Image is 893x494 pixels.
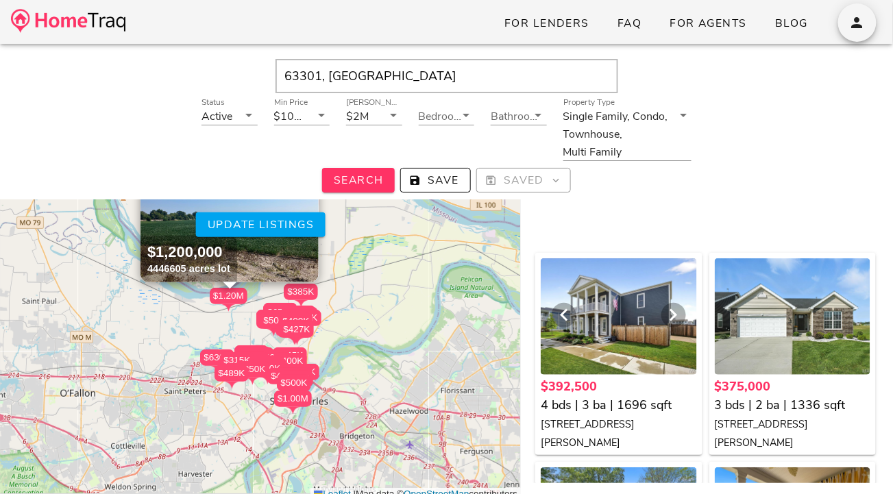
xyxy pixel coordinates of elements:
[240,347,274,364] div: $775K
[333,173,384,188] span: Search
[278,364,313,380] div: $260K
[277,321,311,345] div: $375K
[264,304,298,321] div: $675K
[235,361,269,378] div: $250K
[279,313,313,330] div: $400K
[256,349,290,373] div: $465K
[250,360,284,377] div: $130K
[715,378,870,396] div: $375,000
[249,356,283,380] div: $300K
[277,375,311,399] div: $500K
[346,110,369,123] div: $2M
[493,11,600,36] a: For Lenders
[225,382,239,389] img: triPin.png
[200,349,234,366] div: $630K
[278,321,312,345] div: $349K
[256,312,291,329] div: $475K
[274,391,312,407] div: $1.00M
[196,212,325,237] button: Update listings
[245,378,260,385] img: triPin.png
[715,396,870,415] div: 3 bds | 2 ba | 1336 sqft
[215,365,249,382] div: $489K
[541,417,635,449] small: [STREET_ADDRESS][PERSON_NAME]
[491,107,547,125] div: Bathrooms
[234,345,269,369] div: $800K
[400,168,471,193] button: Save
[280,321,314,338] div: $427K
[252,358,286,374] div: $350K
[273,310,308,326] div: $370K
[260,312,294,329] div: $500K
[419,107,475,125] div: Bedrooms
[563,146,622,158] div: Multi Family
[220,352,254,376] div: $315K
[210,288,247,312] div: $1.20M
[346,107,402,125] div: [PERSON_NAME]$2M
[260,312,295,328] div: $675K
[277,321,311,337] div: $375K
[276,59,618,93] input: Enter Your Address, Zipcode or City & State
[235,361,269,385] div: $250K
[273,353,307,377] div: $400K
[563,107,692,160] div: Property TypeSingle Family,Condo,Townhouse,Multi Family
[278,320,312,336] div: $383K
[282,306,316,330] div: $469K
[252,358,286,382] div: $350K
[237,347,271,363] div: $625K
[221,304,236,312] img: triPin.png
[201,110,232,123] div: Active
[284,284,318,308] div: $385K
[264,304,298,328] div: $675K
[274,107,330,125] div: Min Price$100K
[210,366,225,373] img: triPin.png
[284,284,318,300] div: $385K
[412,173,459,188] span: Save
[279,371,313,395] div: $290K
[260,312,295,336] div: $675K
[488,173,559,188] span: Saved
[294,300,308,308] img: triPin.png
[210,288,247,304] div: $1.20M
[234,345,269,362] div: $800K
[215,365,249,389] div: $489K
[346,97,402,108] label: [PERSON_NAME]
[552,303,576,328] button: Previous visual
[270,329,284,336] img: triPin.png
[715,417,809,449] small: [STREET_ADDRESS][PERSON_NAME]
[541,378,696,452] a: $392,500 4 bds | 3 ba | 1696 sqft [STREET_ADDRESS][PERSON_NAME]
[282,306,316,322] div: $469K
[249,356,283,372] div: $300K
[322,168,395,193] button: Search
[207,217,314,232] span: Update listings
[250,360,284,384] div: $130K
[661,303,686,328] button: Next visual
[273,353,307,369] div: $400K
[763,11,819,36] a: Blog
[774,16,808,31] span: Blog
[263,303,297,319] div: $400K
[284,307,318,323] div: $375K
[240,347,274,371] div: $775K
[147,262,230,275] div: 4446605 acres lot
[274,97,308,108] label: Min Price
[147,243,230,262] div: $1,200,000
[140,145,319,282] a: [STREET_ADDRESS][PERSON_NAME] $1,200,000 4446605 acres lot
[273,347,307,371] div: $305K
[284,307,318,331] div: $375K
[237,347,271,371] div: $625K
[659,11,758,36] a: For Agents
[201,107,258,125] div: StatusActive
[200,349,234,373] div: $630K
[670,16,747,31] span: For Agents
[278,364,313,388] div: $260K
[220,352,254,369] div: $315K
[279,313,313,337] div: $400K
[715,378,870,452] a: $375,000 3 bds | 2 ba | 1336 sqft [STREET_ADDRESS][PERSON_NAME]
[286,407,300,415] img: triPin.png
[504,16,589,31] span: For Lenders
[278,321,312,338] div: $349K
[256,312,291,336] div: $475K
[277,375,311,391] div: $500K
[260,311,294,335] div: $393K
[563,110,631,123] div: Single Family,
